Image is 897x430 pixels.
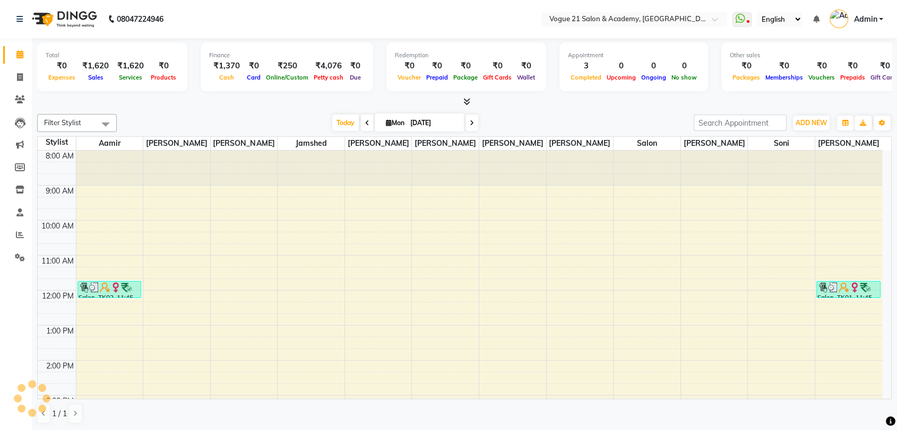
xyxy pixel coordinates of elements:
[639,60,669,72] div: 0
[763,60,806,72] div: ₹0
[669,74,700,81] span: No show
[639,74,669,81] span: Ongoing
[407,115,460,131] input: 2025-09-01
[244,74,263,81] span: Card
[853,14,877,25] span: Admin
[395,74,424,81] span: Voucher
[669,60,700,72] div: 0
[244,60,263,72] div: ₹0
[263,74,311,81] span: Online/Custom
[44,118,81,127] span: Filter Stylist
[806,74,838,81] span: Vouchers
[730,60,763,72] div: ₹0
[44,396,76,407] div: 3:00 PM
[52,408,67,419] span: 1 / 1
[116,74,145,81] span: Services
[85,74,106,81] span: Sales
[78,60,113,72] div: ₹1,620
[46,51,179,60] div: Total
[217,74,237,81] span: Cash
[44,361,76,372] div: 2:00 PM
[480,60,514,72] div: ₹0
[568,51,700,60] div: Appointment
[44,326,76,337] div: 1:00 PM
[424,74,451,81] span: Prepaid
[838,74,868,81] span: Prepaids
[412,137,479,150] span: [PERSON_NAME]
[796,119,827,127] span: ADD NEW
[278,137,344,150] span: Jamshed
[395,60,424,72] div: ₹0
[681,137,748,150] span: [PERSON_NAME]
[395,51,538,60] div: Redemption
[514,74,538,81] span: Wallet
[748,137,815,150] span: soni
[117,4,163,34] b: 08047224946
[332,115,359,131] span: Today
[763,74,806,81] span: Memberships
[479,137,546,150] span: [PERSON_NAME]
[383,119,407,127] span: Mon
[113,60,148,72] div: ₹1,620
[838,60,868,72] div: ₹0
[806,60,838,72] div: ₹0
[209,60,244,72] div: ₹1,370
[480,74,514,81] span: Gift Cards
[451,74,480,81] span: Package
[76,137,143,150] span: aamir
[46,60,78,72] div: ₹0
[614,137,680,150] span: salon
[568,60,604,72] div: 3
[346,60,365,72] div: ₹0
[547,137,614,150] span: [PERSON_NAME]
[514,60,538,72] div: ₹0
[793,116,830,130] button: ADD NEW
[604,74,639,81] span: Upcoming
[817,282,880,297] div: Salon, TK01, 11:45 AM-12:15 PM, Women - Girl Hair Cut Upto 12 Years
[39,221,76,232] div: 10:00 AM
[830,10,848,28] img: Admin
[143,137,210,150] span: [PERSON_NAME]
[209,51,365,60] div: Finance
[311,74,346,81] span: Petty cash
[148,74,179,81] span: Products
[568,74,604,81] span: Completed
[46,74,78,81] span: Expenses
[730,74,763,81] span: Packages
[40,291,76,302] div: 12:00 PM
[345,137,412,150] span: [PERSON_NAME]
[44,186,76,197] div: 9:00 AM
[263,60,311,72] div: ₹250
[347,74,364,81] span: Due
[27,4,100,34] img: logo
[78,282,141,297] div: Salon, TK02, 11:45 AM-12:15 PM, Men - Hair Cut Without Wash
[424,60,451,72] div: ₹0
[39,256,76,267] div: 11:00 AM
[694,115,787,131] input: Search Appointment
[604,60,639,72] div: 0
[211,137,278,150] span: [PERSON_NAME]
[44,151,76,162] div: 8:00 AM
[815,137,882,150] span: [PERSON_NAME]
[38,137,76,148] div: Stylist
[311,60,346,72] div: ₹4,076
[148,60,179,72] div: ₹0
[451,60,480,72] div: ₹0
